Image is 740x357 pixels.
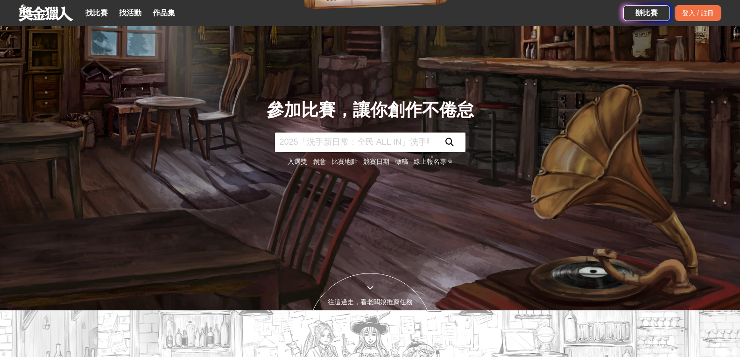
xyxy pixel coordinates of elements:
[82,7,112,20] a: 找比賽
[414,158,453,165] a: 線上報名專區
[675,5,721,21] div: 登入 / 註冊
[363,158,389,165] a: 競賽日期
[288,158,307,165] a: 入選獎
[149,7,179,20] a: 作品集
[275,133,434,152] input: 2025「洗手新日常：全民 ALL IN」洗手歌全台徵選
[623,5,670,21] a: 辦比賽
[331,158,358,165] a: 比賽地點
[115,7,145,20] a: 找活動
[313,158,326,165] a: 創意
[267,97,474,123] div: 參加比賽，讓你創作不倦怠
[308,297,433,307] div: 往這邊走，看老闆娘推薦任務
[395,158,408,165] a: 徵稿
